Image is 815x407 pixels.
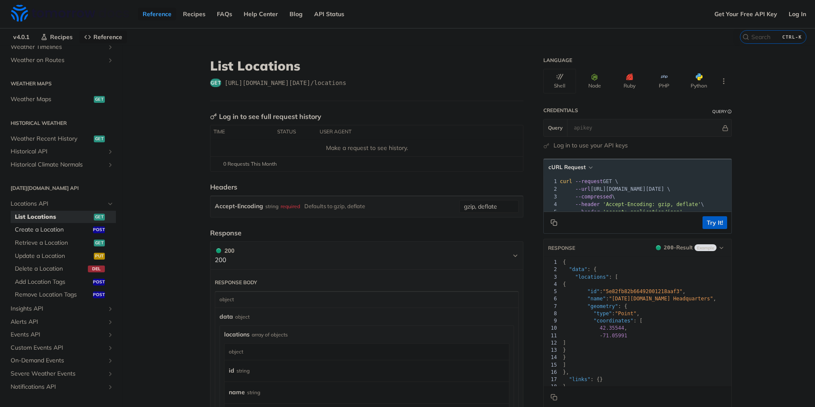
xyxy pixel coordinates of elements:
[285,8,307,20] a: Blog
[780,33,804,41] kbd: CTRL-K
[587,288,600,294] span: "id"
[544,303,557,310] div: 7
[107,384,114,390] button: Show subpages for Notifications API
[15,278,91,286] span: Add Location Tags
[6,133,116,145] a: Weather Recent Historyget
[94,240,105,246] span: get
[575,186,590,192] span: --url
[652,243,727,252] button: 200200-ResultExample
[210,113,217,120] svg: Key
[728,110,732,114] i: Information
[6,54,116,67] a: Weather on RoutesShow subpages for Weather on Routes
[15,265,86,273] span: Delete a Location
[546,163,595,172] button: cURL Request
[600,333,603,339] span: -
[216,248,221,253] span: 200
[6,184,116,192] h2: [DATE][DOMAIN_NAME] API
[107,370,114,377] button: Show subpages for Severe Weather Events
[281,200,300,212] div: required
[11,276,116,288] a: Add Location Tagspost
[211,125,274,139] th: time
[560,201,704,207] span: \
[6,119,116,127] h2: Historical Weather
[247,386,260,399] div: string
[563,369,569,375] span: },
[712,108,727,115] div: Query
[603,209,683,215] span: 'accept: application/json'
[710,8,782,20] a: Get Your Free API Key
[560,194,615,200] span: \
[656,245,661,250] span: 200
[11,135,92,143] span: Weather Recent History
[600,325,624,331] span: 42.35544
[563,384,566,390] span: }
[236,365,250,377] div: string
[664,244,674,251] span: 200
[309,8,349,20] a: API Status
[548,216,560,229] button: Copy to clipboard
[6,302,116,315] a: Insights APIShow subpages for Insights API
[548,391,560,404] button: Copy to clipboard
[563,311,640,317] span: : ,
[544,347,557,354] div: 13
[554,141,628,150] a: Log in to use your API keys
[544,119,568,136] button: Query
[11,211,116,223] a: List Locationsget
[11,223,116,236] a: Create a Locationpost
[544,310,557,317] div: 8
[274,125,317,139] th: status
[544,193,558,201] div: 3
[229,365,234,377] label: id
[11,56,105,65] span: Weather on Routes
[613,69,646,93] button: Ruby
[317,125,506,139] th: user agent
[94,96,105,103] span: get
[93,33,122,41] span: Reference
[107,57,114,64] button: Show subpages for Weather on Routes
[107,305,114,312] button: Show subpages for Insights API
[563,340,566,346] span: ]
[703,216,727,229] button: Try It!
[79,31,127,43] a: Reference
[544,369,557,376] div: 16
[6,93,116,106] a: Weather Mapsget
[544,266,557,273] div: 2
[544,332,557,339] div: 11
[15,291,91,299] span: Remove Location Tags
[544,288,557,295] div: 5
[544,259,557,266] div: 1
[664,243,693,252] div: - Result
[225,344,507,360] div: object
[15,213,92,221] span: List Locations
[721,124,729,132] button: Hide
[544,339,557,347] div: 12
[563,281,566,287] span: {
[548,124,563,132] span: Query
[235,313,250,321] div: object
[615,311,637,317] span: "Point"
[548,244,575,252] button: RESPONSE
[593,318,633,324] span: "coordinates"
[11,356,105,365] span: On-Demand Events
[560,178,618,184] span: GET \
[6,367,116,380] a: Severe Weather EventsShow subpages for Severe Weather Events
[215,279,257,286] div: Response body
[93,226,105,233] span: post
[11,237,116,249] a: Retrieve a Locationget
[11,263,116,275] a: Delete a Locationdel
[93,291,105,298] span: post
[6,41,116,54] a: Weather TimelinesShow subpages for Weather Timelines
[11,305,105,313] span: Insights API
[107,201,114,207] button: Hide subpages for Locations API
[229,386,245,399] label: name
[648,69,680,93] button: PHP
[11,250,116,263] a: Update a Locationput
[6,354,116,367] a: On-Demand EventsShow subpages for On-Demand Events
[720,77,728,85] svg: More ellipsis
[575,201,600,207] span: --header
[94,136,105,142] span: get
[563,318,643,324] span: : [
[239,8,283,20] a: Help Center
[50,33,73,41] span: Recipes
[15,226,91,234] span: Create a Location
